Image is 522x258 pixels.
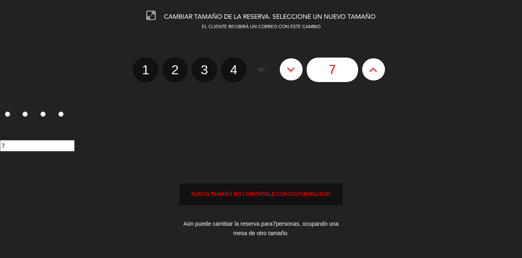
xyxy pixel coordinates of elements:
[133,57,158,82] label: 1
[202,25,321,29] span: EL CLIENTE RECIBIRÁ UN CORREO CON ESTE CAMBIO
[40,111,46,117] input: 3
[164,14,376,20] span: CAMBIAR TAMAÑO DE LA RESERVA. SELECCIONE UN NUEVO TAMAÑO
[192,57,217,82] label: 3
[5,111,10,117] input: 1
[162,57,188,82] label: 2
[255,65,267,74] span: - or -
[58,111,64,117] input: 4
[272,220,276,227] span: 7
[180,189,342,199] div: NUEVO TAMAÑO NO COMPATIBLE CON DISPONIBILIDAD
[53,108,71,122] label: 4
[18,108,36,122] label: 2
[36,108,54,122] label: 3
[22,111,28,117] input: 2
[221,57,246,82] label: 4
[179,213,343,244] div: Aún puede cambiar la reserva para personas, ocupando una mesa de otro tamaño.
